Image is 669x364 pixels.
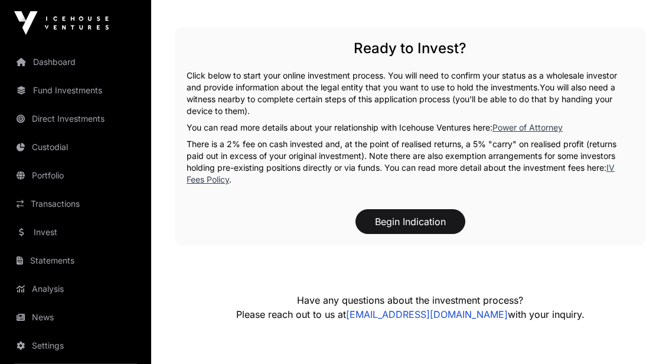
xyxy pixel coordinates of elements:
a: News [9,305,142,331]
a: Custodial [9,135,142,161]
a: Analysis [9,277,142,303]
a: Settings [9,333,142,359]
img: Icehouse Ventures Logo [14,12,109,35]
p: There is a 2% fee on cash invested and, at the point of realised returns, a 5% "carry" on realise... [187,139,634,186]
button: Begin Indication [355,210,465,235]
a: Power of Attorney [492,123,563,133]
p: Have any questions about the investment process? Please reach out to us at with your inquiry. [234,294,587,322]
p: Click below to start your online investment process. You will need to confirm your status as a wh... [187,70,634,118]
p: You can read more details about your relationship with Icehouse Ventures here: [187,122,634,134]
a: Statements [9,248,142,274]
a: Dashboard [9,50,142,76]
a: Direct Investments [9,106,142,132]
iframe: Chat Widget [610,307,669,364]
a: [EMAIL_ADDRESS][DOMAIN_NAME] [346,309,508,321]
a: Transactions [9,191,142,217]
h2: Ready to Invest? [187,40,634,58]
a: Invest [9,220,142,246]
span: You will also need a witness nearby to complete certain steps of this application process (you'll... [187,83,615,116]
a: Portfolio [9,163,142,189]
a: Fund Investments [9,78,142,104]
